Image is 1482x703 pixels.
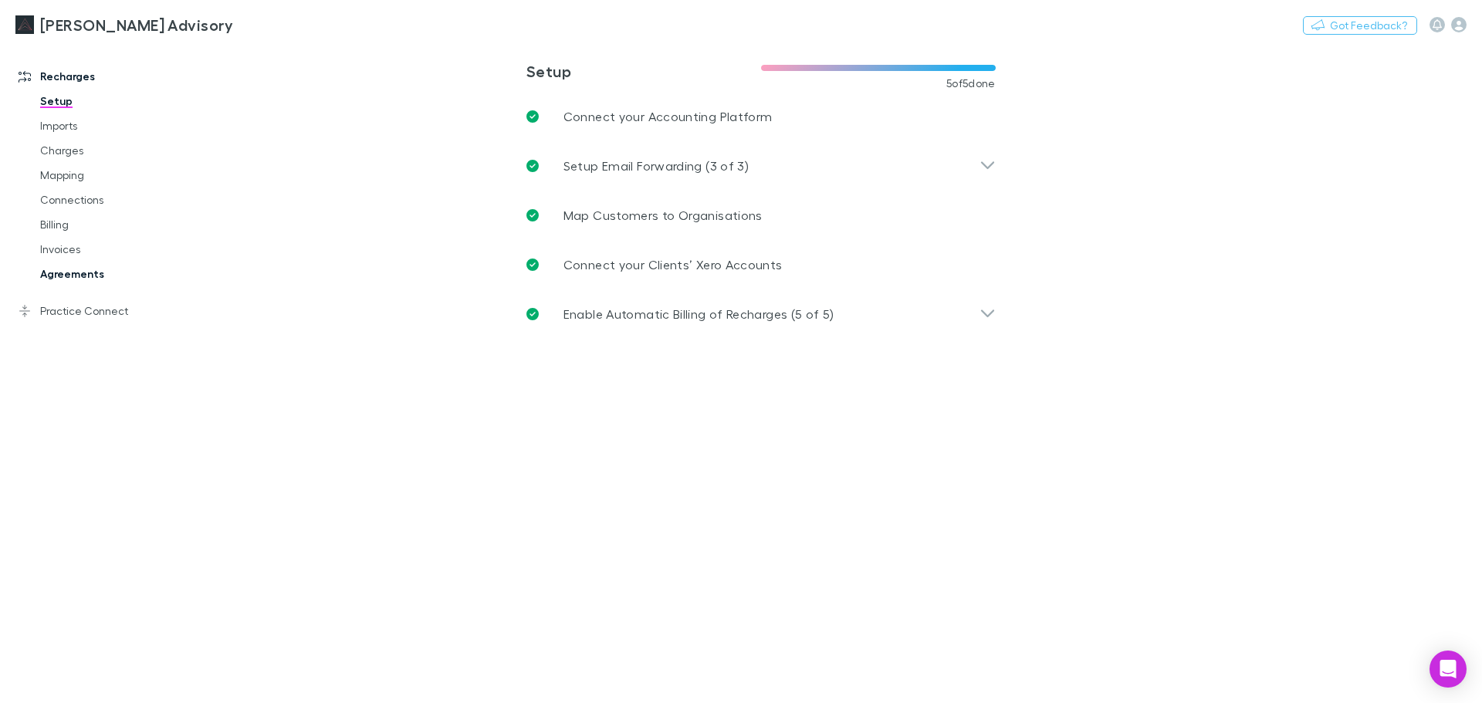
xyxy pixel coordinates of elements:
a: Billing [25,212,208,237]
a: Recharges [3,64,208,89]
h3: Setup [526,62,761,80]
a: Practice Connect [3,299,208,323]
a: [PERSON_NAME] Advisory [6,6,242,43]
a: Map Customers to Organisations [514,191,1008,240]
p: Connect your Clients’ Xero Accounts [563,255,783,274]
div: Open Intercom Messenger [1430,651,1467,688]
a: Imports [25,113,208,138]
p: Enable Automatic Billing of Recharges (5 of 5) [563,305,834,323]
p: Setup Email Forwarding (3 of 3) [563,157,749,175]
span: 5 of 5 done [946,77,996,90]
p: Map Customers to Organisations [563,206,763,225]
a: Mapping [25,163,208,188]
a: Connections [25,188,208,212]
img: Liston Newton Advisory's Logo [15,15,34,34]
a: Agreements [25,262,208,286]
div: Enable Automatic Billing of Recharges (5 of 5) [514,289,1008,339]
button: Got Feedback? [1303,16,1417,35]
a: Charges [25,138,208,163]
h3: [PERSON_NAME] Advisory [40,15,233,34]
a: Setup [25,89,208,113]
p: Connect your Accounting Platform [563,107,773,126]
a: Invoices [25,237,208,262]
a: Connect your Clients’ Xero Accounts [514,240,1008,289]
div: Setup Email Forwarding (3 of 3) [514,141,1008,191]
a: Connect your Accounting Platform [514,92,1008,141]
